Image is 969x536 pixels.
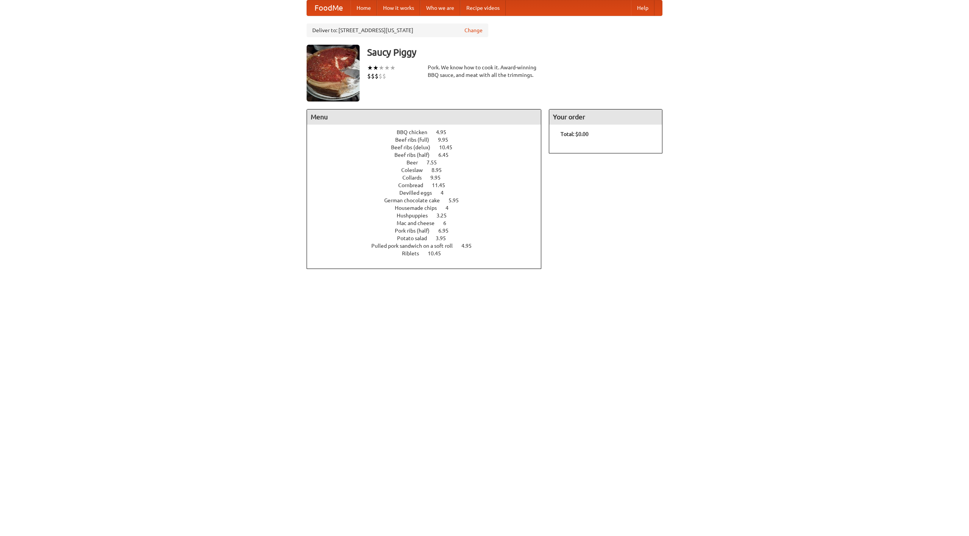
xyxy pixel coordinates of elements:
span: 4 [441,190,451,196]
span: 4 [446,205,456,211]
span: 3.25 [436,213,454,219]
div: Deliver to: [STREET_ADDRESS][US_STATE] [307,23,488,37]
span: 4.95 [436,129,454,135]
span: Hushpuppies [397,213,435,219]
span: Collards [402,175,429,181]
li: ★ [367,64,373,72]
a: Beef ribs (full) 9.95 [395,137,462,143]
a: German chocolate cake 5.95 [384,197,473,203]
span: Beef ribs (delux) [391,144,438,150]
span: Devilled eggs [399,190,439,196]
span: Cornbread [398,182,431,188]
li: $ [375,72,379,80]
a: Potato salad 3.95 [397,235,460,241]
span: Mac and cheese [397,220,442,226]
span: BBQ chicken [397,129,435,135]
span: Beer [407,159,425,166]
a: Coleslaw 8.95 [401,167,456,173]
span: Riblets [402,250,427,256]
a: Cornbread 11.45 [398,182,459,188]
span: Potato salad [397,235,435,241]
span: 7.55 [427,159,444,166]
b: Total: $0.00 [561,131,589,137]
a: Beef ribs (half) 6.45 [394,152,463,158]
span: 10.45 [439,144,460,150]
a: Recipe videos [460,0,506,16]
span: 4.95 [461,243,479,249]
li: ★ [373,64,379,72]
span: 6.45 [438,152,456,158]
span: 5.95 [449,197,466,203]
span: 9.95 [430,175,448,181]
span: 9.95 [438,137,456,143]
span: 11.45 [432,182,453,188]
span: Housemade chips [395,205,444,211]
span: 6 [443,220,454,226]
span: Coleslaw [401,167,430,173]
span: 6.95 [438,228,456,234]
li: $ [371,72,375,80]
a: Riblets 10.45 [402,250,455,256]
a: Beer 7.55 [407,159,451,166]
a: Collards 9.95 [402,175,455,181]
a: Hushpuppies 3.25 [397,213,461,219]
span: 10.45 [428,250,449,256]
a: Mac and cheese 6 [397,220,460,226]
a: How it works [377,0,420,16]
a: Beef ribs (delux) 10.45 [391,144,466,150]
li: ★ [384,64,390,72]
a: Change [464,27,483,34]
a: BBQ chicken 4.95 [397,129,460,135]
span: 3.95 [436,235,453,241]
a: Housemade chips 4 [395,205,463,211]
span: 8.95 [432,167,449,173]
div: Pork. We know how to cook it. Award-winning BBQ sauce, and meat with all the trimmings. [428,64,541,79]
li: $ [379,72,382,80]
h4: Menu [307,109,541,125]
img: angular.jpg [307,45,360,102]
a: Help [631,0,654,16]
span: Pulled pork sandwich on a soft roll [371,243,460,249]
a: FoodMe [307,0,351,16]
span: German chocolate cake [384,197,447,203]
h3: Saucy Piggy [367,45,662,60]
span: Pork ribs (half) [395,228,437,234]
a: Who we are [420,0,460,16]
a: Devilled eggs 4 [399,190,458,196]
li: $ [382,72,386,80]
h4: Your order [549,109,662,125]
a: Pork ribs (half) 6.95 [395,228,463,234]
li: ★ [379,64,384,72]
a: Home [351,0,377,16]
span: Beef ribs (half) [394,152,437,158]
li: $ [367,72,371,80]
span: Beef ribs (full) [395,137,437,143]
a: Pulled pork sandwich on a soft roll 4.95 [371,243,486,249]
li: ★ [390,64,396,72]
